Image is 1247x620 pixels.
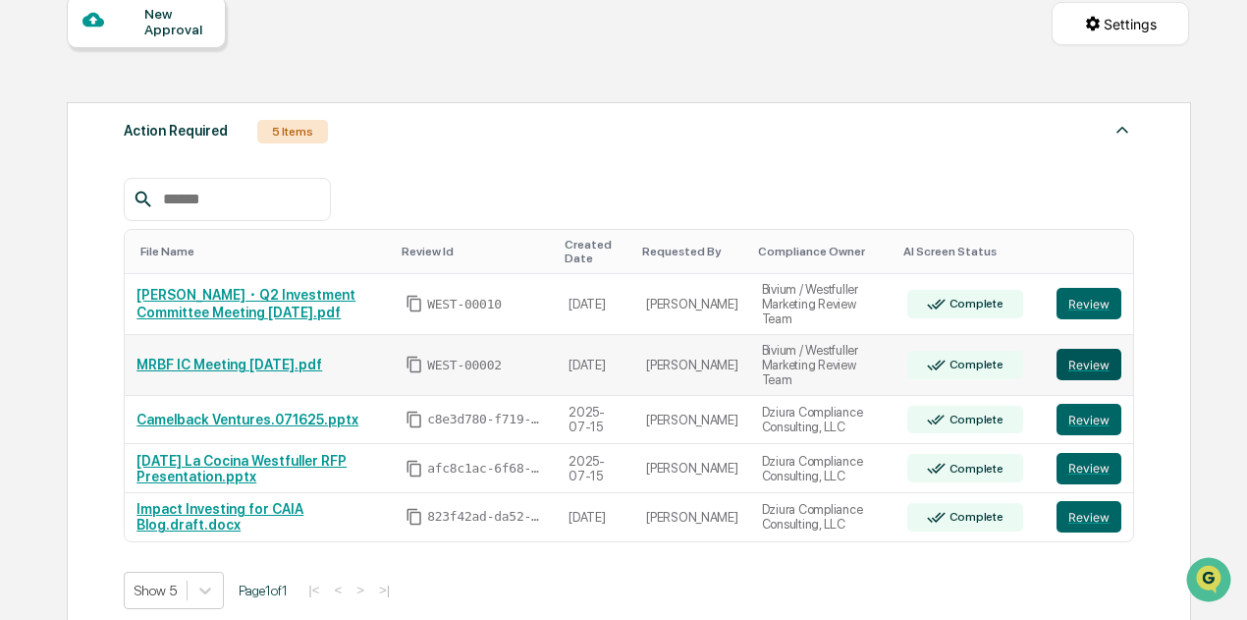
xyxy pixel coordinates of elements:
span: Copy Id [406,295,423,312]
td: [PERSON_NAME] [634,274,750,335]
td: [DATE] [557,274,634,335]
button: Review [1057,349,1121,380]
span: [DATE] [174,305,214,320]
div: Toggle SortBy [1060,245,1125,258]
div: Toggle SortBy [758,245,888,258]
span: [PERSON_NAME] [61,358,159,373]
div: Toggle SortBy [903,245,1037,258]
button: Start new chat [334,194,357,217]
img: 1746055101610-c473b297-6a78-478c-a979-82029cc54cd1 [20,188,55,223]
span: c8e3d780-f719-41d7-84c3-a659409448a4 [427,412,545,427]
td: 2025-07-15 [557,396,634,445]
a: 🖐️Preclearance [12,431,135,467]
span: [PERSON_NAME] [61,305,159,320]
div: Action Required [124,118,228,143]
span: Pylon [195,475,238,489]
div: Complete [946,462,1003,476]
div: Toggle SortBy [565,238,626,265]
div: Start new chat [88,188,322,207]
a: Powered byPylon [138,474,238,489]
img: Rachel Stanley [20,339,51,370]
div: Toggle SortBy [140,245,386,258]
div: Complete [946,297,1003,310]
div: Toggle SortBy [402,245,549,258]
a: [PERSON_NAME]・Q2 Investment Committee Meeting [DATE].pdf [136,287,355,320]
td: Dziura Compliance Consulting, LLC [750,493,895,541]
img: Greenboard [20,20,59,59]
span: Copy Id [406,508,423,526]
div: New Approval [144,6,210,37]
button: |< [302,582,325,598]
button: See all [304,252,357,275]
button: < [328,582,348,598]
p: How can we help? [20,79,357,110]
a: Impact Investing for CAIA Blog.draft.docx [136,501,303,533]
button: Review [1057,501,1121,533]
button: Review [1057,404,1121,435]
span: WEST-00002 [427,358,502,373]
iframe: Open customer support [1184,555,1237,608]
a: MRBF IC Meeting [DATE].pdf [136,357,322,372]
div: Toggle SortBy [642,245,742,258]
button: > [351,582,370,598]
div: 5 Items [257,120,328,143]
a: Camelback Ventures.071625.pptx [136,412,358,427]
button: Review [1057,453,1121,484]
span: Copy Id [406,356,423,373]
div: Complete [946,358,1003,371]
div: 🗄️ [142,441,158,457]
td: Dziura Compliance Consulting, LLC [750,444,895,493]
span: Attestations [162,439,244,459]
button: Review [1057,288,1121,319]
img: caret [1111,118,1134,141]
td: [PERSON_NAME] [634,335,750,396]
span: Copy Id [406,460,423,478]
span: 823f42ad-da52-427a-bdfe-d3b490ef0764 [427,509,545,525]
td: Bivium / Westfuller Marketing Review Team [750,274,895,335]
button: >| [373,582,396,598]
a: 🗄️Attestations [135,431,251,467]
span: • [163,358,170,373]
button: Settings [1052,2,1189,45]
span: • [163,305,170,320]
span: [DATE] [174,358,214,373]
td: [DATE] [557,335,634,396]
td: [DATE] [557,493,634,541]
td: Dziura Compliance Consulting, LLC [750,396,895,445]
span: WEST-00010 [427,297,502,312]
td: [PERSON_NAME] [634,493,750,541]
td: [PERSON_NAME] [634,396,750,445]
img: Rachel Stanley [20,286,51,317]
span: Page 1 of 1 [239,583,288,598]
div: Complete [946,510,1003,524]
div: Past conversations [20,255,132,271]
div: 🖐️ [20,441,35,457]
span: Preclearance [39,439,127,459]
div: We're available if you need us! [88,207,270,223]
div: Complete [946,413,1003,426]
img: 8933085812038_c878075ebb4cc5468115_72.jpg [41,188,77,223]
td: [PERSON_NAME] [634,444,750,493]
td: Bivium / Westfuller Marketing Review Team [750,335,895,396]
td: 2025-07-15 [557,444,634,493]
span: Copy Id [406,411,423,428]
a: [DATE] La Cocina Westfuller RFP Presentation.pptx [136,453,347,484]
span: afc8c1ac-6f68-4627-999b-d97b3a6d8081 [427,461,545,477]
